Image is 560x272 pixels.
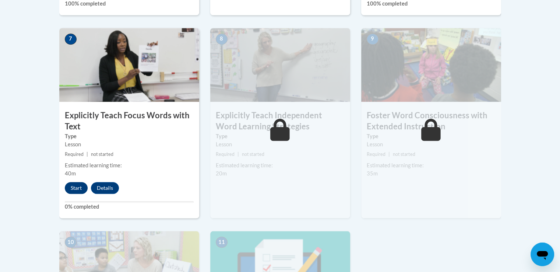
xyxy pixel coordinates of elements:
[65,132,194,140] label: Type
[242,151,264,157] span: not started
[216,34,228,45] span: 8
[210,110,350,133] h3: Explicitly Teach Independent Word Learning Strategies
[216,161,345,170] div: Estimated learning time:
[216,151,235,157] span: Required
[388,151,390,157] span: |
[367,170,378,177] span: 35m
[216,170,227,177] span: 20m
[65,151,84,157] span: Required
[361,110,501,133] h3: Foster Word Consciousness with Extended Instruction
[210,28,350,102] img: Course Image
[65,170,76,177] span: 40m
[216,140,345,149] div: Lesson
[237,151,239,157] span: |
[91,151,113,157] span: not started
[361,28,501,102] img: Course Image
[65,203,194,211] label: 0% completed
[367,161,496,170] div: Estimated learning time:
[87,151,88,157] span: |
[367,132,496,140] label: Type
[59,110,199,133] h3: Explicitly Teach Focus Words with Text
[91,182,119,194] button: Details
[65,237,77,248] span: 10
[65,34,77,45] span: 7
[216,237,228,248] span: 11
[65,182,88,194] button: Start
[531,243,554,266] iframe: Button to launch messaging window
[65,140,194,149] div: Lesson
[216,132,345,140] label: Type
[393,151,415,157] span: not started
[367,140,496,149] div: Lesson
[367,34,378,45] span: 9
[65,161,194,170] div: Estimated learning time:
[367,151,385,157] span: Required
[59,28,199,102] img: Course Image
